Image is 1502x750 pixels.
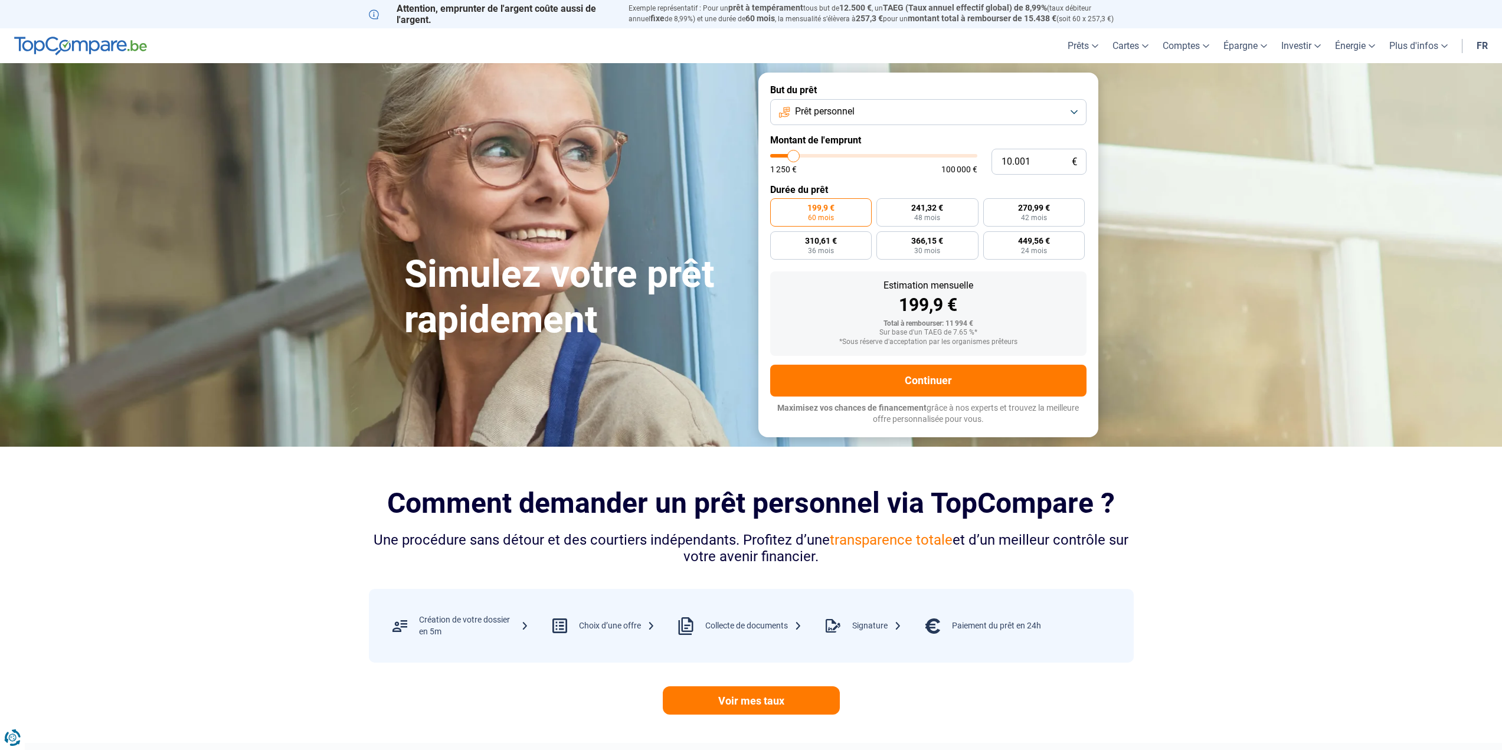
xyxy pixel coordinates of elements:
[883,3,1047,12] span: TAEG (Taux annuel effectif global) de 8,99%
[369,3,614,25] p: Attention, emprunter de l'argent coûte aussi de l'argent.
[908,14,1056,23] span: montant total à rembourser de 15.438 €
[663,686,840,715] a: Voir mes taux
[780,296,1077,314] div: 199,9 €
[805,237,837,245] span: 310,61 €
[852,620,902,632] div: Signature
[1018,237,1050,245] span: 449,56 €
[629,3,1134,24] p: Exemple représentatif : Pour un tous but de , un (taux débiteur annuel de 8,99%) et une durée de ...
[856,14,883,23] span: 257,3 €
[1328,28,1382,63] a: Énergie
[1021,247,1047,254] span: 24 mois
[14,37,147,55] img: TopCompare
[369,532,1134,566] div: Une procédure sans détour et des courtiers indépendants. Profitez d’une et d’un meilleur contrôle...
[941,165,977,173] span: 100 000 €
[1274,28,1328,63] a: Investir
[777,403,927,412] span: Maximisez vos chances de financement
[1382,28,1455,63] a: Plus d'infos
[808,214,834,221] span: 60 mois
[579,620,655,632] div: Choix d’une offre
[770,84,1087,96] label: But du prêt
[770,402,1087,425] p: grâce à nos experts et trouvez la meilleure offre personnalisée pour vous.
[911,237,943,245] span: 366,15 €
[728,3,803,12] span: prêt à tempérament
[911,204,943,212] span: 241,32 €
[770,135,1087,146] label: Montant de l'emprunt
[419,614,529,637] div: Création de votre dossier en 5m
[369,487,1134,519] h2: Comment demander un prêt personnel via TopCompare ?
[808,247,834,254] span: 36 mois
[780,338,1077,346] div: *Sous réserve d'acceptation par les organismes prêteurs
[780,329,1077,337] div: Sur base d'un TAEG de 7.65 %*
[1021,214,1047,221] span: 42 mois
[830,532,953,548] span: transparence totale
[795,105,855,118] span: Prêt personnel
[770,365,1087,397] button: Continuer
[780,281,1077,290] div: Estimation mensuelle
[914,214,940,221] span: 48 mois
[1470,28,1495,63] a: fr
[1156,28,1216,63] a: Comptes
[952,620,1041,632] div: Paiement du prêt en 24h
[770,99,1087,125] button: Prêt personnel
[1072,157,1077,167] span: €
[839,3,872,12] span: 12.500 €
[807,204,835,212] span: 199,9 €
[1105,28,1156,63] a: Cartes
[745,14,775,23] span: 60 mois
[650,14,665,23] span: fixe
[770,165,797,173] span: 1 250 €
[1018,204,1050,212] span: 270,99 €
[1216,28,1274,63] a: Épargne
[705,620,802,632] div: Collecte de documents
[1061,28,1105,63] a: Prêts
[770,184,1087,195] label: Durée du prêt
[914,247,940,254] span: 30 mois
[404,252,744,343] h1: Simulez votre prêt rapidement
[780,320,1077,328] div: Total à rembourser: 11 994 €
